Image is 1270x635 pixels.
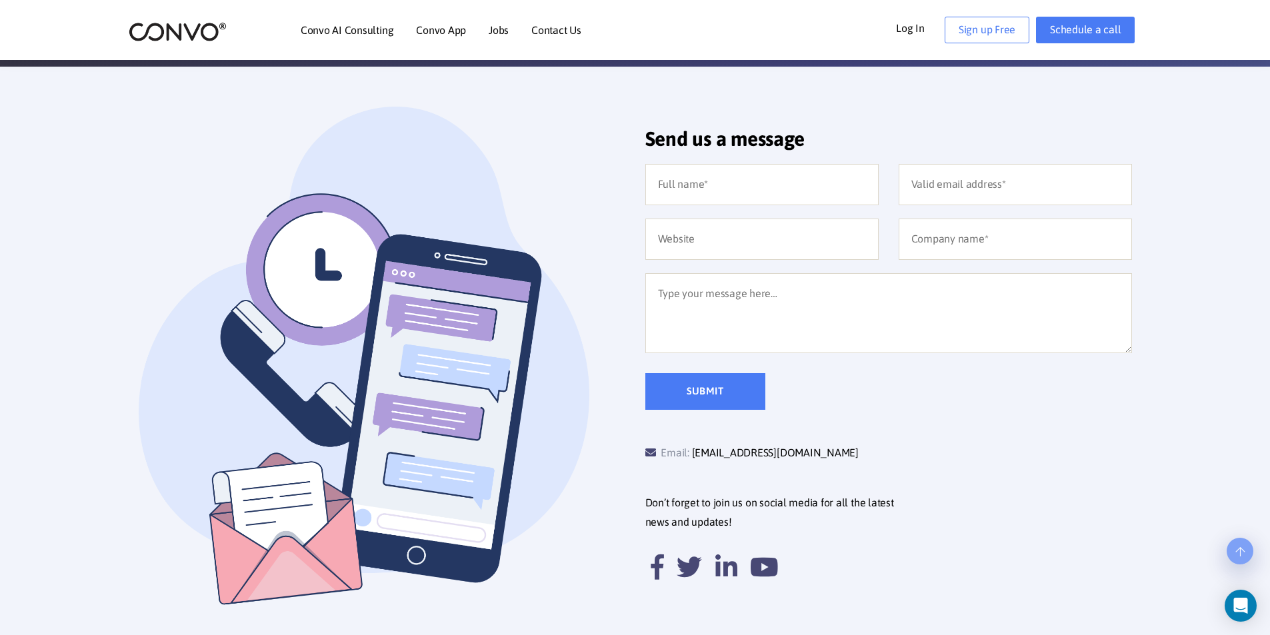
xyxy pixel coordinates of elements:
img: logo_2.png [129,21,227,42]
img: contact_us_left_img.png [139,107,625,631]
a: Schedule a call [1036,17,1135,43]
input: Website [645,219,879,260]
a: Convo App [416,25,466,35]
a: Sign up Free [945,17,1029,43]
input: Submit [645,373,765,410]
input: Company name* [899,219,1132,260]
input: Full name* [645,164,879,205]
a: Log In [896,17,945,38]
p: Don’t forget to join us on social media for all the latest news and updates! [645,493,1142,533]
input: Valid email address* [899,164,1132,205]
a: Convo AI Consulting [301,25,393,35]
a: Jobs [489,25,509,35]
h2: Send us a message [645,127,1132,161]
a: Contact Us [531,25,581,35]
a: [EMAIL_ADDRESS][DOMAIN_NAME] [692,443,859,463]
div: Open Intercom Messenger [1225,590,1257,622]
span: Email: [645,446,689,458]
